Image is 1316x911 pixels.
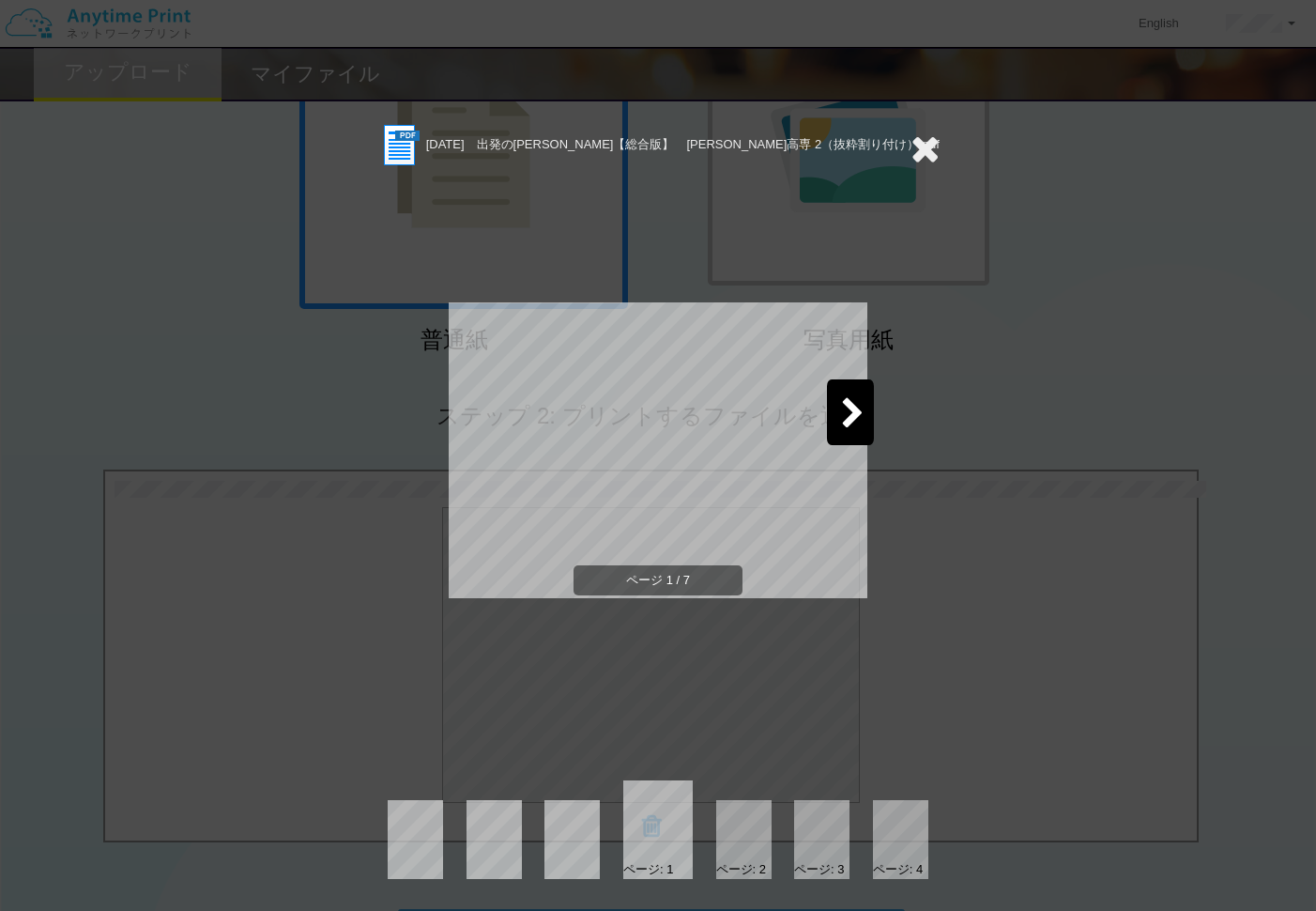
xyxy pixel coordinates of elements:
span: [DATE] 出発の[PERSON_NAME]【総合版】 [PERSON_NAME]高専 2（抜粋割り付け）.pdf [426,137,940,151]
div: ページ: 1 [623,861,673,879]
div: ページ: 4 [873,861,923,879]
div: ページ: 3 [794,861,844,879]
div: ページ: 2 [716,861,766,879]
span: ページ 1 / 7 [574,565,742,596]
